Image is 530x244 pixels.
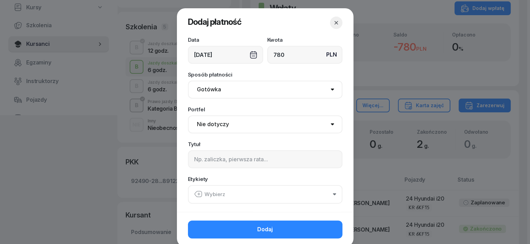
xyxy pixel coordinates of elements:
[188,185,342,204] button: Wybierz
[267,46,342,64] input: 0
[188,221,342,238] button: Dodaj
[188,17,241,27] span: Dodaj płatność
[188,150,342,168] input: Np. zaliczka, pierwsza rata...
[194,190,225,199] div: Wybierz
[257,225,273,234] span: Dodaj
